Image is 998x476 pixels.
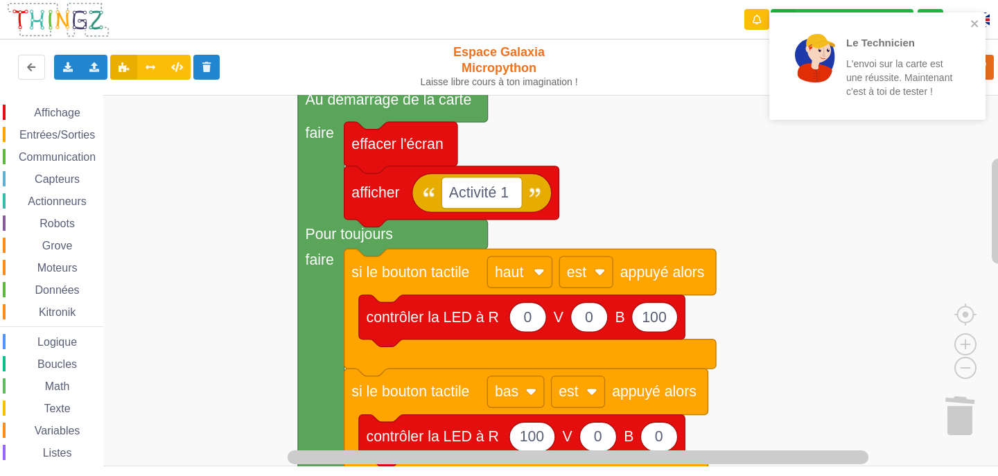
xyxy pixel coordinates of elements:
[846,57,954,98] p: L'envoi sur la carte est une réussite. Maintenant c'est à toi de tester !
[771,9,913,30] div: Ta base fonctionne bien !
[26,195,89,207] span: Actionneurs
[35,336,79,348] span: Logique
[41,447,74,459] span: Listes
[17,129,97,141] span: Entrées/Sorties
[414,76,584,88] div: Laisse libre cours à ton imagination !
[37,218,77,229] span: Robots
[33,284,82,296] span: Données
[642,309,666,326] text: 100
[17,151,98,163] span: Communication
[32,107,82,118] span: Affichage
[970,18,980,31] button: close
[620,264,705,281] text: appuyé alors
[33,425,82,437] span: Variables
[306,125,334,141] text: faire
[523,309,532,326] text: 0
[40,240,75,252] span: Grove
[554,309,564,326] text: V
[449,184,509,201] text: Activité 1
[594,429,602,446] text: 0
[563,429,573,446] text: V
[624,429,633,446] text: B
[306,226,393,243] text: Pour toujours
[846,35,954,50] p: Le Technicien
[520,429,544,446] text: 100
[351,383,469,400] text: si le bouton tactile
[37,306,78,318] span: Kitronik
[367,309,499,326] text: contrôler la LED à R
[414,44,584,88] div: Espace Galaxia Micropython
[567,264,586,281] text: est
[615,309,624,326] text: B
[655,429,663,446] text: 0
[495,383,518,400] text: bas
[351,136,443,152] text: effacer l'écran
[43,380,72,392] span: Math
[351,184,399,201] text: afficher
[35,358,79,370] span: Boucles
[585,309,593,326] text: 0
[367,429,499,446] text: contrôler la LED à R
[351,264,469,281] text: si le bouton tactile
[495,264,523,281] text: haut
[33,173,82,185] span: Capteurs
[306,91,472,108] text: Au démarrage de la carte
[6,1,110,38] img: thingz_logo.png
[42,403,72,414] span: Texte
[559,383,578,400] text: est
[306,252,334,268] text: faire
[35,262,80,274] span: Moteurs
[612,383,697,400] text: appuyé alors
